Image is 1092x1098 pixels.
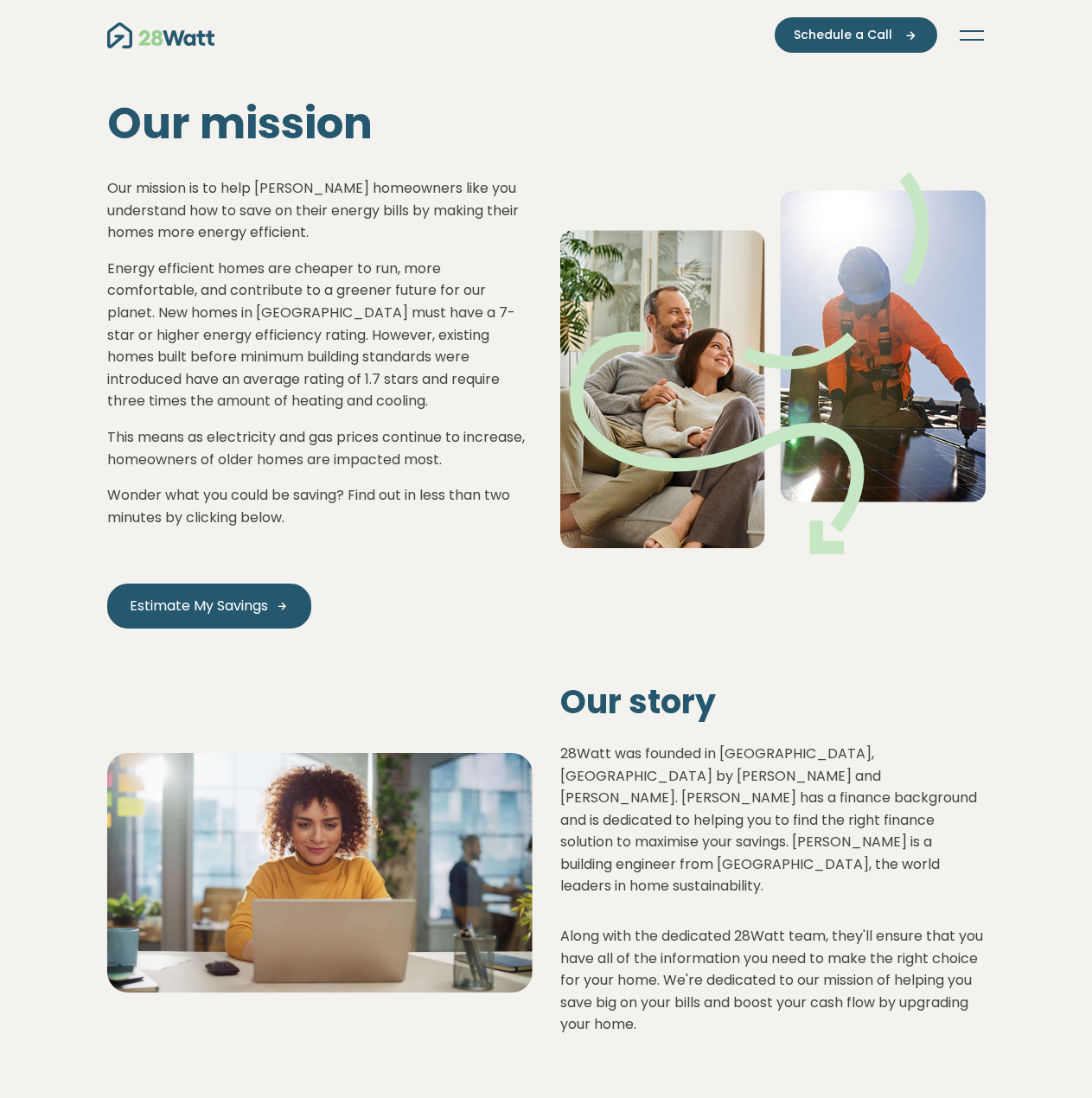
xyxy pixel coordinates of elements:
[775,17,937,53] button: Schedule a Call
[107,584,311,629] a: Estimate My Savings
[107,426,533,470] p: This means as electricity and gas prices continue to increase, homeowners of older homes are impa...
[794,26,892,44] span: Schedule a Call
[107,258,533,412] p: Energy efficient homes are cheaper to run, more comfortable, and contribute to a greener future f...
[107,98,533,150] h1: Our mission
[107,17,986,53] nav: Main navigation
[107,484,533,528] p: Wonder what you could be saving? Find out in less than two minutes by clicking below.
[107,177,533,244] p: Our mission is to help [PERSON_NAME] homeowners like you understand how to save on their energy b...
[560,925,986,1036] p: Along with the dedicated 28Watt team, they'll ensure that you have all of the information you nee...
[130,596,268,616] span: Estimate My Savings
[560,743,986,897] p: 28Watt was founded in [GEOGRAPHIC_DATA], [GEOGRAPHIC_DATA] by [PERSON_NAME] and [PERSON_NAME]. [P...
[958,27,986,44] button: Toggle navigation
[107,22,214,48] img: 28Watt
[560,682,986,722] h2: Our story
